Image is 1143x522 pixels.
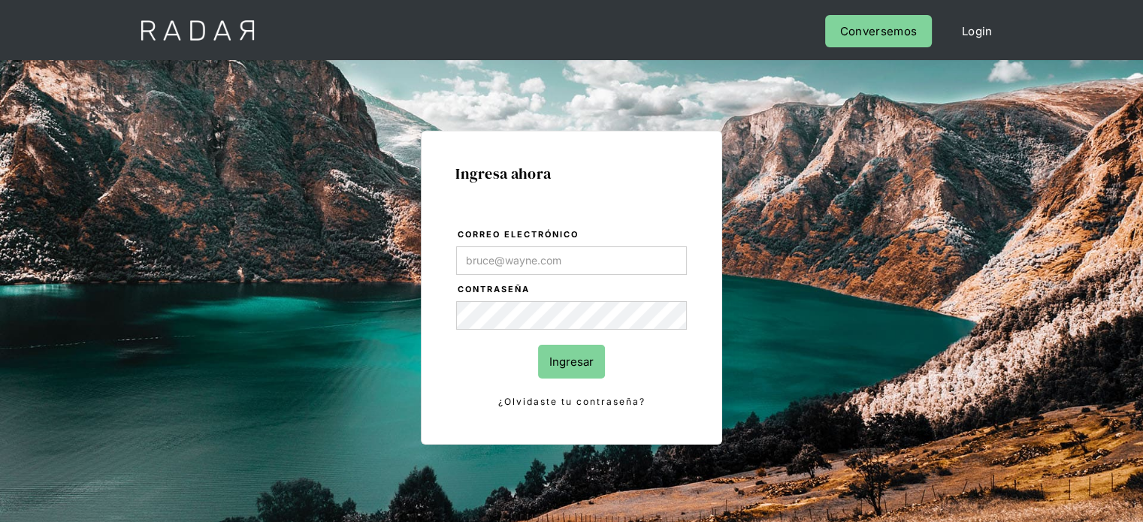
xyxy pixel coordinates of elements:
label: Contraseña [458,282,687,297]
input: bruce@wayne.com [456,246,687,275]
a: ¿Olvidaste tu contraseña? [456,394,687,410]
a: Conversemos [825,15,932,47]
label: Correo electrónico [458,228,687,243]
h1: Ingresa ahora [455,165,688,182]
a: Login [947,15,1008,47]
form: Login Form [455,227,688,410]
input: Ingresar [538,345,605,379]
